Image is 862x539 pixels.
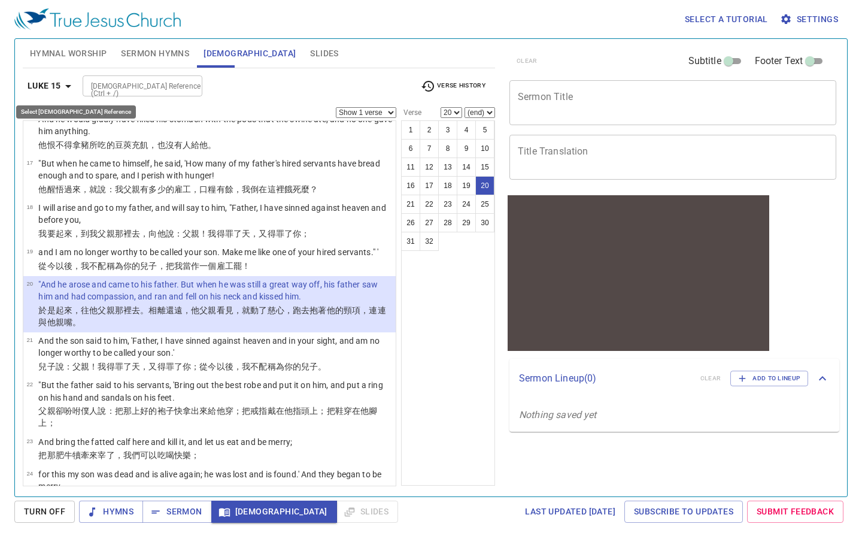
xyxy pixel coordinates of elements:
wg4675: 兒子 [301,362,326,371]
button: Hymns [79,501,143,523]
button: 2 [420,120,439,140]
button: Select a tutorial [680,8,773,31]
wg514: 稱 [268,362,327,371]
p: "But the father said to his servants, 'Bring out the best robe and put it on him, and put a ring ... [38,379,392,403]
wg846: 恨不得 [47,140,217,150]
span: Turn Off [24,504,65,519]
wg575: 豬 [81,140,216,150]
span: 23 [26,438,33,444]
a: Submit Feedback [747,501,843,523]
iframe: from-child [505,192,772,354]
wg5342: 宰了 [98,450,199,460]
wg2836: ，也 [148,140,216,150]
p: And the son said to him, 'Father, I have sinned against heaven and in your sight, and am no longe... [38,335,392,359]
button: Sermon [142,501,211,523]
button: 27 [420,213,439,232]
wg5207: ，把我 [157,261,251,271]
wg5613: 一個 [199,261,250,271]
a: Subscribe to Updates [624,501,743,523]
p: 兒子 [38,361,392,373]
p: "And he arose and came to his father. But when he was still a great way off, his father saw him a... [38,278,392,302]
wg3112: ，他 [38,305,386,327]
wg3772: ，又 [250,229,309,238]
wg5315: 快樂 [174,450,199,460]
button: 19 [457,176,476,195]
wg2064: 。相離 [38,305,386,327]
wg514: 稱 [107,261,251,271]
span: Slides [310,46,338,61]
wg4675: ； [301,229,309,238]
button: 32 [420,232,439,251]
wg1519: 天 [132,362,327,371]
p: 於是 [38,304,392,328]
p: And he would gladly have filled his stomach with the pods that the swine ate, and no one gave him... [38,113,392,137]
wg3962: 那裡去 [38,305,386,327]
wg5315: ； [191,450,199,460]
wg450: ，往 [38,305,386,327]
button: 10 [475,139,494,158]
button: 12 [420,158,439,177]
span: Settings [782,12,838,27]
img: True Jesus Church [14,8,181,30]
p: 我要起來 [38,228,392,240]
p: And bring the fatted calf here and kill it, and let us eat and be merry; [38,436,292,448]
wg3962: 有多少 [140,184,318,194]
span: Footer Text [755,54,803,68]
button: 23 [438,195,457,214]
span: 17 [26,159,33,166]
span: [DEMOGRAPHIC_DATA] [221,504,327,519]
wg846: 親嘴 [56,317,81,327]
button: 31 [401,232,420,251]
p: "But when he came to himself, he said, 'How many of my father's hired servants have bread enough ... [38,158,392,181]
wg4160: 作 [191,261,250,271]
wg2564: 為 [276,362,327,371]
wg4228: ； [47,418,56,428]
wg2036: ：我 [107,184,318,194]
button: 9 [457,139,476,158]
wg2532: 得罪了你 [157,362,327,371]
button: 15 [475,158,494,177]
wg2532: 沒有人 [166,140,217,150]
div: Sermon Lineup(0)clearAdd to Lineup [509,359,839,398]
span: 19 [26,248,33,255]
wg4675: 兒子 [140,261,250,271]
wg4214: 的雇工 [166,184,318,194]
wg1401: 說：把那上好的 [38,406,377,428]
button: 6 [401,139,420,158]
span: Select a tutorial [685,12,768,27]
wg1510: 你的 [123,261,250,271]
wg3962: ！我得罪 [199,229,309,238]
button: Settings [778,8,843,31]
p: 從今以後，我不 [38,260,378,272]
span: Submit Feedback [757,504,834,519]
b: Luke 15 [28,78,61,93]
span: Hymns [89,504,133,519]
i: Nothing saved yet [519,409,597,420]
wg846: 父親 [38,305,386,327]
button: Turn Off [14,501,75,523]
label: Verse [401,109,421,116]
wg1438: ，就說 [81,184,318,194]
span: 22 [26,381,33,387]
span: Add to Lineup [738,373,800,384]
wg2532: 得罪了你 [268,229,310,238]
button: 8 [438,139,457,158]
button: 24 [457,195,476,214]
p: and I am no longer worthy to be called your son. Make me like one of your hired servants." ' [38,246,378,258]
wg3042: 死 [293,184,318,194]
wg2380: ，我們可以吃喝 [115,450,200,460]
span: 24 [26,470,33,477]
wg1520: 雇工 [217,261,251,271]
wg3762: 給 [191,140,216,150]
wg4314: 我 [89,229,309,238]
wg568: 還 [38,305,386,327]
wg4198: ，向他 [140,229,309,238]
span: 21 [26,337,33,343]
button: 25 [475,195,494,214]
wg1473: 倒 [250,184,318,194]
span: Sermon Hymns [121,46,189,61]
p: 他 [38,139,392,151]
button: 30 [475,213,494,232]
wg740: 有餘 [217,184,318,194]
wg5519: 所吃 [89,140,216,150]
